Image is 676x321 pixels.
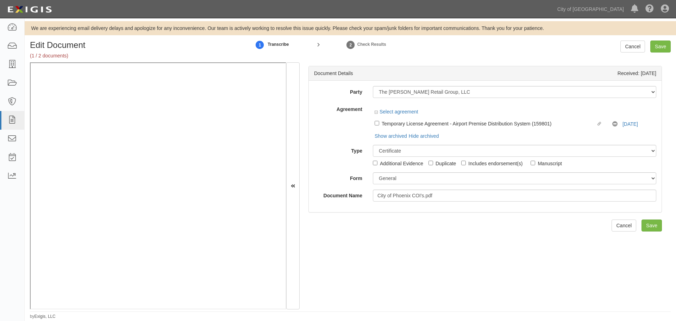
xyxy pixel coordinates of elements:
[645,5,654,13] i: Help Center - Complianz
[468,159,522,167] div: Includes endorsement(s)
[612,220,636,232] a: Cancel
[309,86,368,95] label: Party
[650,41,671,53] input: Save
[255,41,265,49] strong: 1
[620,41,645,53] a: Cancel
[375,121,379,125] input: Temporary License Agreement - Airport Premise Distribution System (159801)
[255,37,265,52] a: 1
[641,220,662,232] input: Save
[375,109,418,115] a: Select agreement
[538,159,562,167] div: Manuscript
[357,42,386,47] small: Check Results
[373,133,407,139] a: Show arhived
[461,161,466,165] input: Includes endorsement(s)
[309,190,368,199] label: Document Name
[314,70,353,77] div: Document Details
[436,159,456,167] div: Duplicate
[531,161,535,165] input: Manuscript
[30,314,56,320] small: by
[345,37,356,52] a: 2
[309,172,368,182] label: Form
[382,119,596,127] div: Temporary License Agreement - Airport Premise Distribution System (159801)
[428,161,433,165] input: Duplicate
[30,53,237,58] h5: (1 / 2 documents)
[554,2,627,16] a: City of [GEOGRAPHIC_DATA]
[309,103,368,113] label: Agreement
[30,41,237,50] h1: Edit Document
[373,161,377,165] input: Additional Evidence
[345,41,356,49] strong: 2
[597,122,604,126] i: Linked agreement
[618,70,656,77] div: Received: [DATE]
[380,159,423,167] div: Additional Evidence
[309,145,368,154] label: Type
[407,133,439,139] a: Hide arhived
[622,121,638,127] a: [DATE]
[268,42,289,47] small: Transcribe
[35,314,56,319] a: Exigis, LLC
[356,41,386,47] a: Check Results
[5,3,54,16] img: logo-5460c22ac91f19d4615b14bd174203de0afe785f0fc80cf4dbbc73dc1793850b.png
[612,122,621,127] i: No Coverage
[25,25,676,32] div: We are experiencing email delivery delays and apologize for any inconvenience. Our team is active...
